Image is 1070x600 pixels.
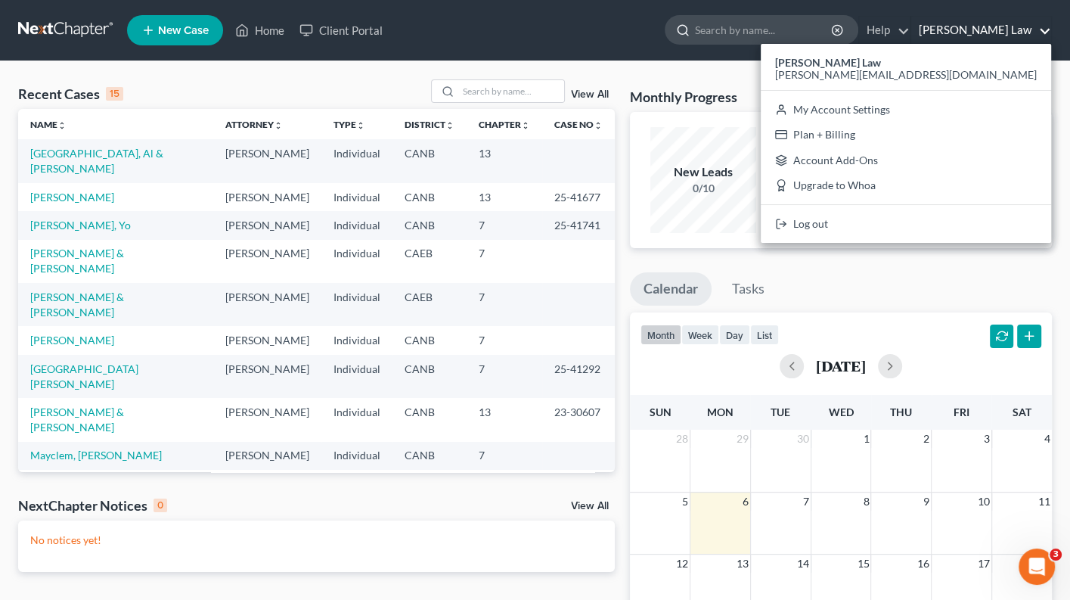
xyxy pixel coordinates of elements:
span: 6 [741,493,750,511]
a: [PERSON_NAME], Yo [30,219,131,232]
td: CANB [392,183,467,211]
a: Typeunfold_more [333,119,365,130]
div: 0 [154,499,167,512]
td: [PERSON_NAME] [213,326,321,354]
a: Account Add-Ons [761,148,1051,173]
h3: Monthly Progress [630,88,737,106]
span: 8 [861,493,870,511]
td: [PERSON_NAME] [213,355,321,398]
td: Individual [321,139,392,182]
span: Sat [1013,406,1031,418]
td: CANB [392,470,467,513]
td: CANB [392,398,467,441]
td: CANB [392,326,467,354]
td: Individual [321,211,392,239]
td: Individual [321,283,392,326]
td: Individual [321,398,392,441]
input: Search by name... [695,16,833,44]
a: Case Nounfold_more [554,119,603,130]
span: Fri [954,406,969,418]
span: 10 [976,493,991,511]
td: Individual [321,470,392,513]
td: 13 [467,183,542,211]
a: Districtunfold_more [405,119,454,130]
a: [PERSON_NAME] Law [911,17,1051,44]
td: 7 [467,326,542,354]
span: [PERSON_NAME][EMAIL_ADDRESS][DOMAIN_NAME] [775,68,1037,81]
span: Mon [707,406,733,418]
span: 30 [796,430,811,448]
td: 13 [467,139,542,182]
a: [GEOGRAPHIC_DATA], Al & [PERSON_NAME] [30,147,163,175]
button: week [681,325,719,345]
td: [PERSON_NAME] [213,470,321,513]
td: 23-30607 [542,398,615,441]
span: Sun [649,406,671,418]
a: [PERSON_NAME] [30,191,114,204]
td: CAEB [392,283,467,326]
span: New Case [158,25,209,36]
a: Upgrade to Whoa [761,173,1051,199]
td: 13 [467,470,542,513]
button: list [750,325,779,345]
span: 5 [681,493,690,511]
i: unfold_more [356,121,365,130]
a: Mayclem, [PERSON_NAME] [30,449,162,462]
h2: [DATE] [816,358,866,374]
a: [PERSON_NAME] & [PERSON_NAME] [30,247,124,275]
span: 3 [1050,549,1062,561]
span: 29 [735,430,750,448]
td: [PERSON_NAME] [213,183,321,211]
td: CANB [392,211,467,239]
td: Individual [321,442,392,470]
td: Individual [321,183,392,211]
a: [PERSON_NAME] & [PERSON_NAME] [30,291,124,319]
button: month [640,325,681,345]
span: 9 [922,493,931,511]
span: 7 [802,493,811,511]
i: unfold_more [594,121,603,130]
a: Home [228,17,292,44]
div: NextChapter Notices [18,496,167,515]
td: [PERSON_NAME] [213,139,321,182]
td: CANB [392,442,467,470]
span: 13 [735,555,750,573]
td: 25-41677 [542,183,615,211]
p: No notices yet! [30,533,603,548]
td: [PERSON_NAME] [213,240,321,283]
a: Client Portal [292,17,390,44]
td: [PERSON_NAME] [213,442,321,470]
i: unfold_more [274,121,283,130]
td: 25-41741 [542,211,615,239]
span: 15 [855,555,870,573]
span: 16 [916,555,931,573]
a: Attorneyunfold_more [225,119,283,130]
i: unfold_more [445,121,454,130]
td: [PERSON_NAME] [213,283,321,326]
span: 11 [1037,493,1052,511]
span: 28 [675,430,690,448]
td: Individual [321,355,392,398]
a: [PERSON_NAME] & [PERSON_NAME] [30,406,124,434]
iframe: Intercom live chat [1019,549,1055,585]
span: 17 [976,555,991,573]
td: 25-30677 [542,470,615,513]
span: 2 [922,430,931,448]
div: 0/10 [650,181,756,196]
td: CANB [392,139,467,182]
button: day [719,325,750,345]
td: 7 [467,211,542,239]
span: 12 [675,555,690,573]
a: Log out [761,211,1051,237]
span: Thu [890,406,912,418]
div: Recent Cases [18,85,123,103]
a: Help [859,17,910,44]
a: [GEOGRAPHIC_DATA][PERSON_NAME] [30,362,138,390]
a: Nameunfold_more [30,119,67,130]
a: Chapterunfold_more [479,119,530,130]
i: unfold_more [57,121,67,130]
td: CAEB [392,240,467,283]
div: New Leads [650,163,756,181]
td: 7 [467,240,542,283]
td: 7 [467,283,542,326]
